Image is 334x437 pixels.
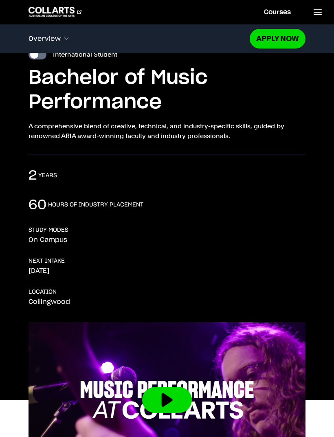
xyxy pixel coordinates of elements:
[29,7,81,17] div: Go to homepage
[38,171,57,180] h3: years
[29,226,68,234] h3: STUDY MODES
[29,236,67,244] p: On Campus
[48,201,143,209] h3: hours of industry placement
[29,35,61,42] span: Overview
[53,50,117,59] label: International Student
[250,29,305,48] a: Apply Now
[29,121,306,141] p: A comprehensive blend of creative, technical, and industry-specific skills, guided by renowned AR...
[29,197,46,213] p: 60
[29,257,65,265] h3: NEXT INTAKE
[29,167,37,184] p: 2
[29,66,306,115] h1: Bachelor of Music Performance
[29,288,57,296] h3: LOCATION
[29,30,250,47] button: Overview
[29,267,49,275] p: [DATE]
[29,298,70,306] p: Collingwood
